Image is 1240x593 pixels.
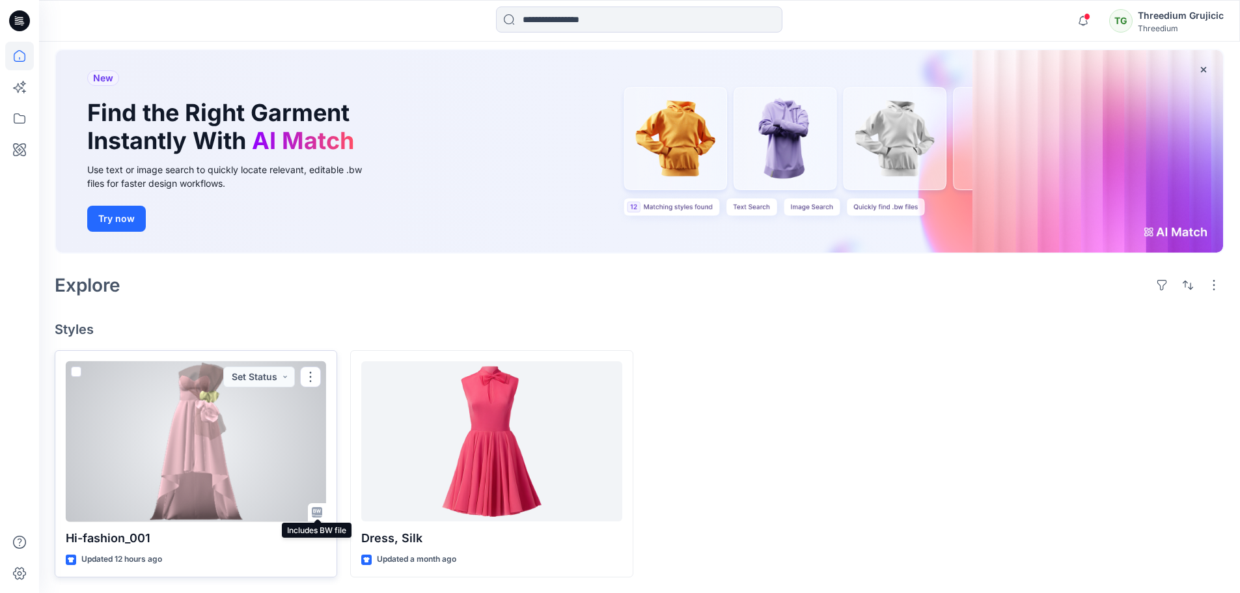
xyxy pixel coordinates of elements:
p: Hi-fashion_001 [66,529,326,547]
p: Updated 12 hours ago [81,553,162,566]
a: Dress, Silk [361,361,622,522]
button: Try now [87,206,146,232]
p: Updated a month ago [377,553,456,566]
div: Threedium [1138,23,1224,33]
div: Use text or image search to quickly locate relevant, editable .bw files for faster design workflows. [87,163,380,190]
div: Threedium Grujicic [1138,8,1224,23]
h4: Styles [55,322,1224,337]
span: New [93,70,113,86]
span: AI Match [252,126,354,155]
a: Hi-fashion_001 [66,361,326,522]
div: TG [1109,9,1133,33]
h1: Find the Right Garment Instantly With [87,99,361,155]
p: Dress, Silk [361,529,622,547]
h2: Explore [55,275,120,296]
